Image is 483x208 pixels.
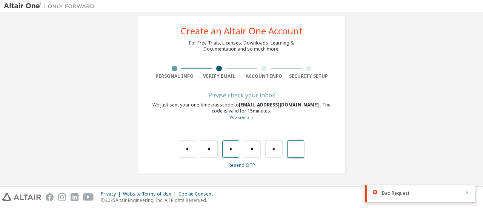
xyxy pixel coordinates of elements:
div: Website Terms of Use [123,191,178,197]
div: Privacy [101,191,123,197]
a: Go back to the registration form [230,115,253,120]
img: youtube.svg [83,193,94,201]
div: We just sent your one-time passcode to . The code is valid for 15 minutes. [152,102,331,120]
div: Security Setup [286,73,331,79]
div: Account Info [241,73,286,79]
span: Bad Request [382,190,409,196]
div: Cookie Consent [178,191,217,197]
p: © 2025 Altair Engineering, Inc. All Rights Reserved. [101,197,217,203]
img: facebook.svg [46,193,54,201]
div: Please check your inbox [152,93,331,97]
span: [EMAIL_ADDRESS][DOMAIN_NAME] [239,102,320,108]
img: altair_logo.svg [2,193,41,201]
div: Personal Info [152,73,197,79]
a: Resend OTP [228,162,255,168]
div: Verify Email [197,73,242,79]
img: linkedin.svg [71,193,78,201]
img: Altair One [4,2,98,10]
div: For Free Trials, Licenses, Downloads, Learning & Documentation and so much more. [189,40,294,52]
img: instagram.svg [58,193,66,201]
div: Create an Altair One Account [181,26,303,35]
